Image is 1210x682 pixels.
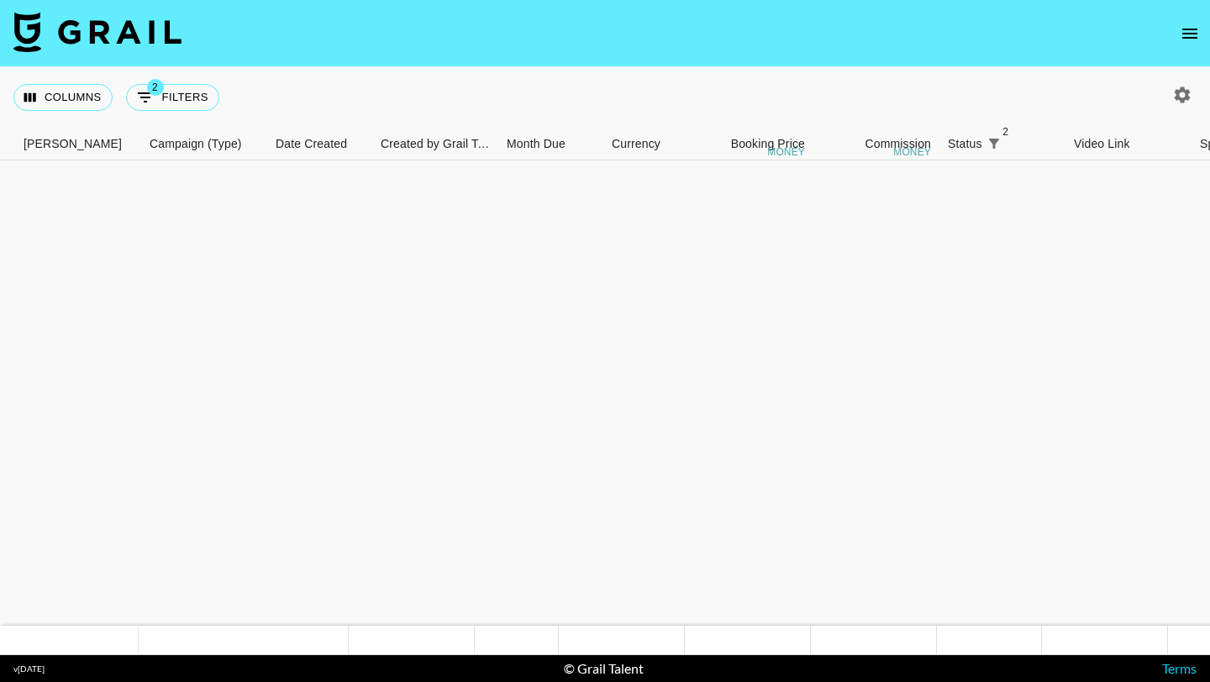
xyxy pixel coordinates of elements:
[893,147,931,157] div: money
[982,132,1006,155] button: Show filters
[982,132,1006,155] div: 2 active filters
[498,128,603,160] div: Month Due
[939,128,1065,160] div: Status
[731,128,805,160] div: Booking Price
[381,128,495,160] div: Created by Grail Team
[13,664,45,674] div: v [DATE]
[1006,132,1029,155] button: Sort
[865,128,931,160] div: Commission
[507,128,566,160] div: Month Due
[997,123,1014,140] span: 2
[13,84,113,111] button: Select columns
[267,128,372,160] div: Date Created
[612,128,660,160] div: Currency
[767,147,805,157] div: money
[1162,660,1197,676] a: Terms
[147,79,164,96] span: 2
[603,128,687,160] div: Currency
[15,128,141,160] div: Booker
[372,128,498,160] div: Created by Grail Team
[1074,128,1130,160] div: Video Link
[1173,17,1207,50] button: open drawer
[13,12,181,52] img: Grail Talent
[564,660,644,677] div: © Grail Talent
[24,128,122,160] div: [PERSON_NAME]
[150,128,242,160] div: Campaign (Type)
[276,128,347,160] div: Date Created
[126,84,219,111] button: Show filters
[1065,128,1192,160] div: Video Link
[948,128,982,160] div: Status
[141,128,267,160] div: Campaign (Type)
